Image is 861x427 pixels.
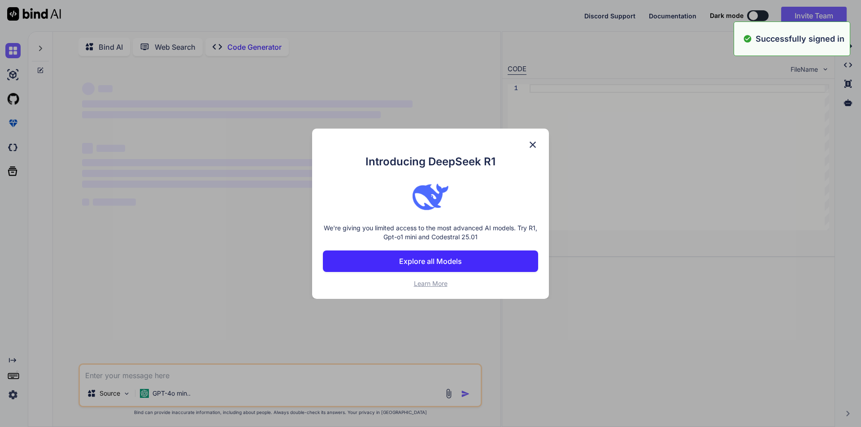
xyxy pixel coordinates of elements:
p: Successfully signed in [756,33,844,45]
span: Learn More [414,280,448,287]
img: bind logo [413,179,448,215]
img: close [527,139,538,150]
p: Explore all Models [399,256,462,267]
p: We're giving you limited access to the most advanced AI models. Try R1, Gpt-o1 mini and Codestral... [323,224,538,242]
button: Explore all Models [323,250,538,272]
h1: Introducing DeepSeek R1 [323,154,538,170]
img: alert [743,33,752,45]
